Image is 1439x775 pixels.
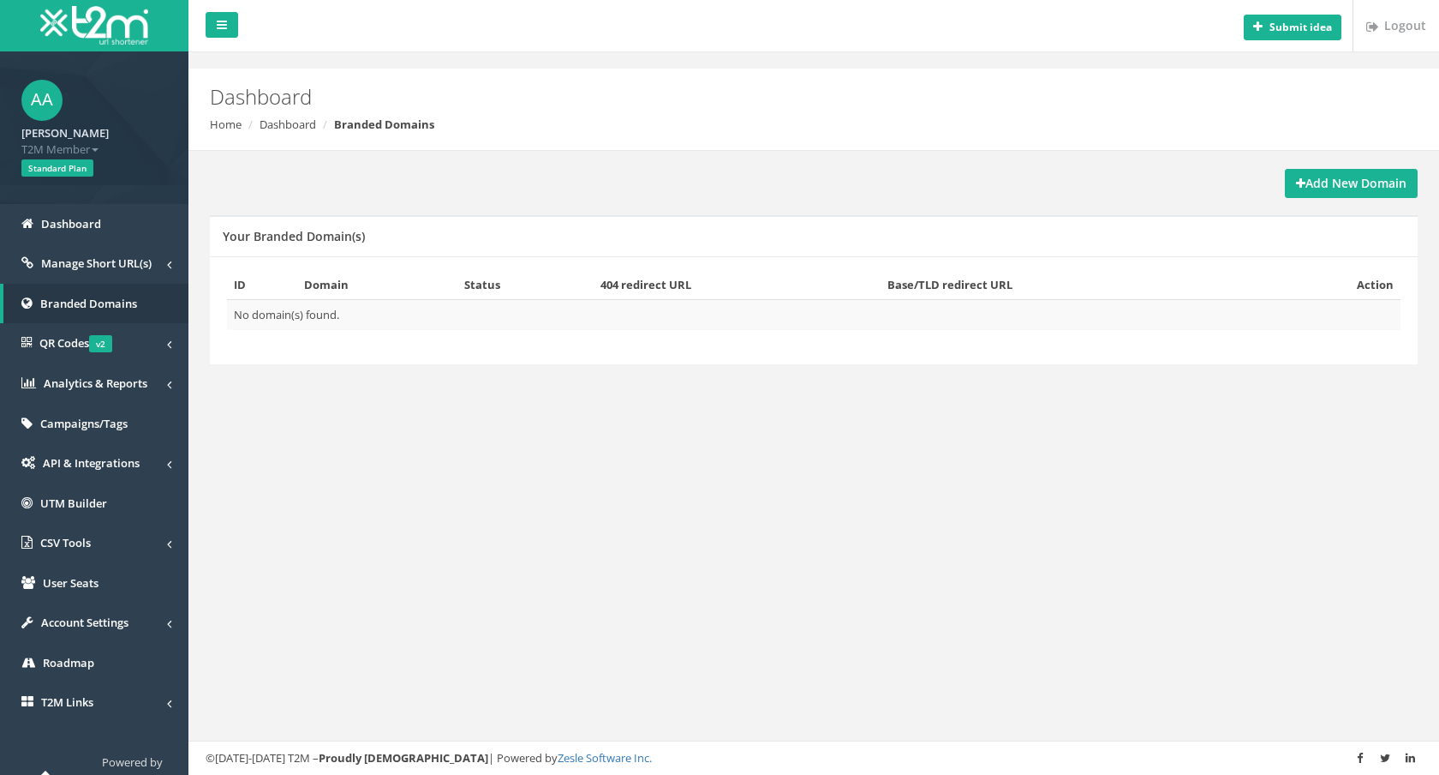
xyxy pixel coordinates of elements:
span: CSV Tools [40,535,91,550]
span: User Seats [43,575,99,591]
span: Account Settings [41,615,128,630]
span: Roadmap [43,655,94,670]
span: T2M Member [21,141,167,158]
th: ID [227,270,297,300]
a: Dashboard [260,117,316,132]
th: Action [1262,270,1400,300]
a: Add New Domain [1285,169,1418,198]
th: Base/TLD redirect URL [881,270,1262,300]
span: Powered by [102,754,163,770]
strong: Proudly [DEMOGRAPHIC_DATA] [319,750,488,766]
button: Submit idea [1244,15,1341,40]
a: Zesle Software Inc. [558,750,652,766]
span: Manage Short URL(s) [41,255,152,271]
th: Status [457,270,594,300]
span: T2M Links [41,694,93,710]
strong: [PERSON_NAME] [21,125,109,141]
span: API & Integrations [43,455,140,471]
th: 404 redirect URL [594,270,881,300]
img: T2M [40,6,148,45]
span: QR Codes [39,335,112,351]
span: Dashboard [41,216,101,231]
div: ©[DATE]-[DATE] T2M – | Powered by [206,750,1422,766]
h5: Your Branded Domain(s) [223,230,365,243]
td: No domain(s) found. [227,300,1400,330]
span: AA [21,80,63,121]
strong: Branded Domains [334,117,434,132]
a: Home [210,117,242,132]
strong: Add New Domain [1296,175,1406,191]
a: [PERSON_NAME] T2M Member [21,121,167,157]
span: Campaigns/Tags [40,416,128,431]
span: Analytics & Reports [44,375,147,391]
h2: Dashboard [210,86,1212,108]
b: Submit idea [1269,20,1332,34]
th: Domain [297,270,457,300]
span: Standard Plan [21,159,93,177]
span: UTM Builder [40,496,107,511]
span: Branded Domains [40,296,137,311]
span: v2 [89,335,112,352]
